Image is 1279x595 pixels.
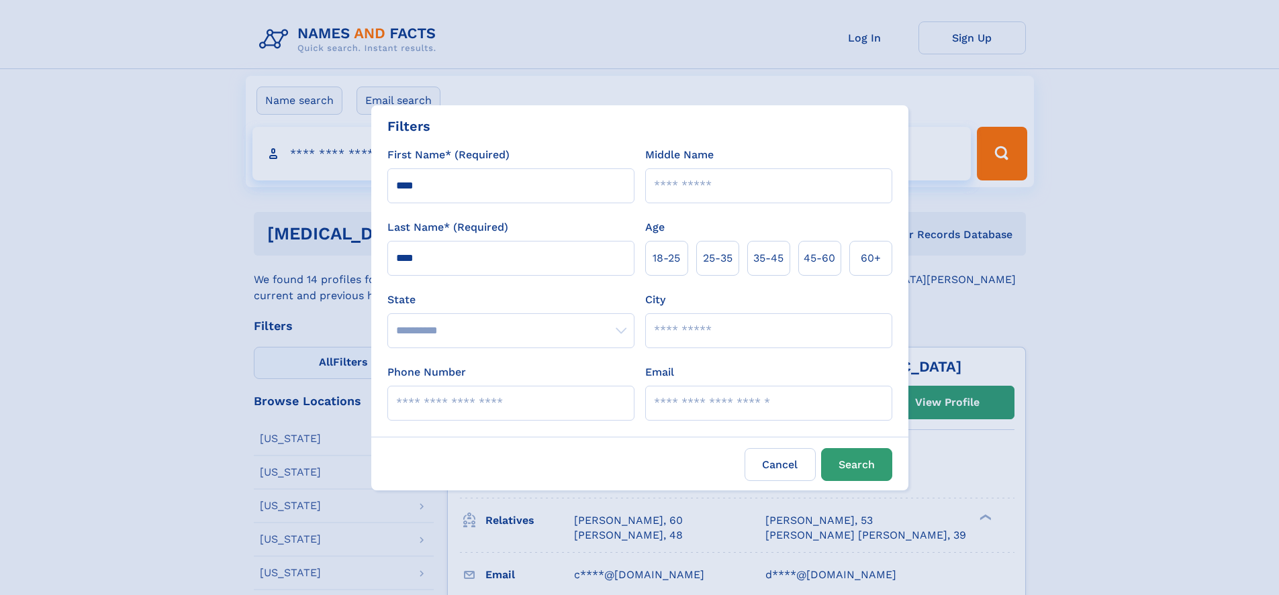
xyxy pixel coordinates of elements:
button: Search [821,448,892,481]
label: State [387,292,634,308]
span: 45‑60 [804,250,835,266]
span: 60+ [861,250,881,266]
label: Email [645,364,674,380]
span: 18‑25 [653,250,680,266]
label: Last Name* (Required) [387,219,508,235]
span: 25‑35 [703,250,732,266]
span: 35‑45 [753,250,784,266]
label: Middle Name [645,147,714,163]
div: Filters [387,116,430,136]
label: City [645,292,665,308]
label: First Name* (Required) [387,147,510,163]
label: Age [645,219,665,235]
label: Phone Number [387,364,466,380]
label: Cancel [745,448,816,481]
